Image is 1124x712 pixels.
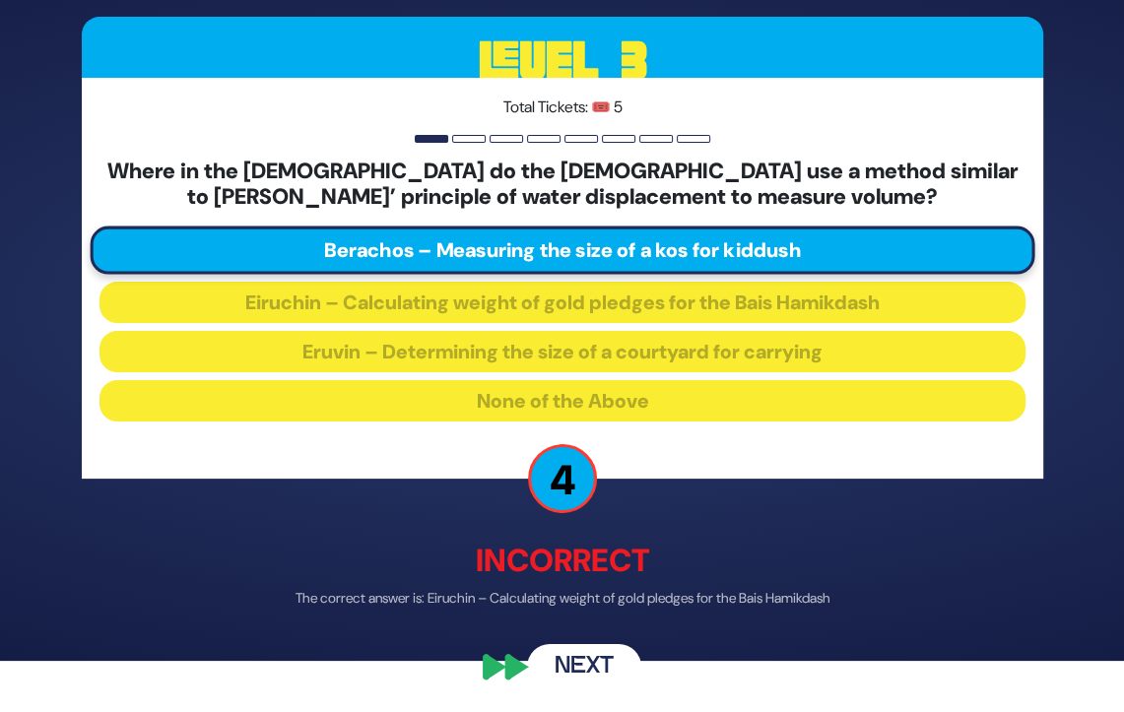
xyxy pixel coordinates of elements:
[99,331,1025,372] button: Eruvin – Determining the size of a courtyard for carrying
[82,17,1043,105] h3: Level 3
[99,380,1025,421] button: None of the Above
[90,226,1034,274] button: Berachos – Measuring the size of a kos for kiddush
[82,588,1043,609] p: The correct answer is: Eiruchin – Calculating weight of gold pledges for the Bais Hamikdash
[527,644,641,689] button: Next
[99,159,1025,211] h5: Where in the [DEMOGRAPHIC_DATA] do the [DEMOGRAPHIC_DATA] use a method similar to [PERSON_NAME]’ ...
[82,537,1043,584] p: Incorrect
[528,444,597,513] p: 4
[99,96,1025,119] p: Total Tickets: 🎟️ 5
[99,282,1025,323] button: Eiruchin – Calculating weight of gold pledges for the Bais Hamikdash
